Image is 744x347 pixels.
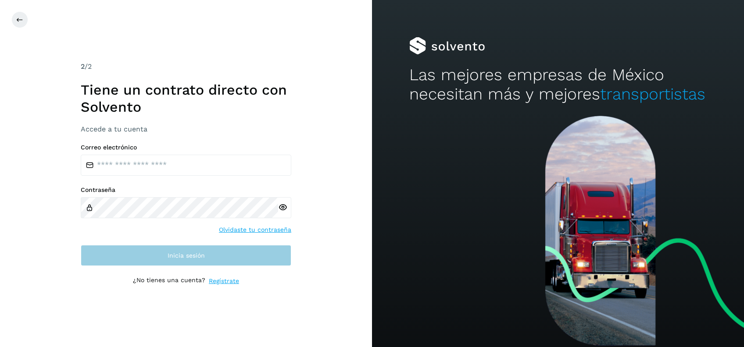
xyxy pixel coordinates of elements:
span: transportistas [600,85,705,103]
span: Inicia sesión [168,252,205,258]
label: Correo electrónico [81,144,291,151]
div: /2 [81,61,291,72]
label: Contraseña [81,186,291,194]
h1: Tiene un contrato directo con Solvento [81,81,291,115]
p: ¿No tienes una cuenta? [133,276,205,286]
button: Inicia sesión [81,245,291,266]
h3: Accede a tu cuenta [81,125,291,133]
span: 2 [81,62,85,71]
a: Olvidaste tu contraseña [219,225,291,234]
h2: Las mejores empresas de México necesitan más y mejores [409,65,707,104]
a: Regístrate [209,276,239,286]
